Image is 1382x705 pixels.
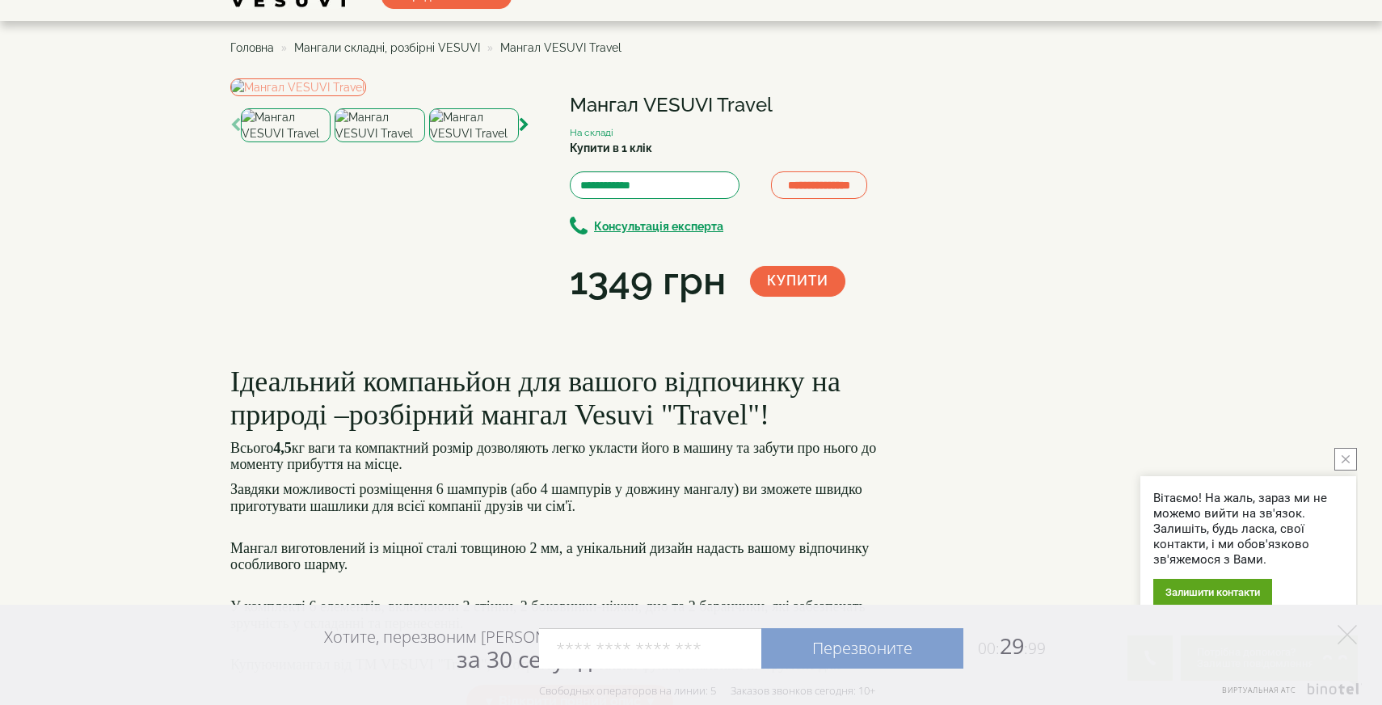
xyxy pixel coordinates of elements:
[335,108,424,142] img: Мангал VESUVI Travel
[594,220,723,233] b: Консультація експерта
[457,644,601,674] span: за 30 секунд?
[570,95,909,116] h1: Мангал VESUVI Travel
[761,628,963,669] a: Перезвоните
[539,684,875,697] div: Свободных операторов на линии: 5 Заказов звонков сегодня: 10+
[230,41,274,54] a: Головна
[1024,638,1046,659] span: :99
[230,540,869,573] font: Мангал виготовлений із міцної сталі товщиною 2 мм, а унікальний дизайн надасть вашому відпочинку ...
[570,140,652,156] label: Купити в 1 клік
[570,127,613,138] small: На складі
[1153,579,1272,606] div: Залишити контакти
[429,108,519,142] img: Мангал VESUVI Travel
[241,108,331,142] img: Мангал VESUVI Travel
[230,481,862,514] font: Завдяки можливості розміщення 6 шампурів (або 4 шампурів у довжину мангалу) ви зможете швидко при...
[230,440,876,473] font: Всього кг ваги та компактний розмір дозволяють легко укласти його в машину та забути про нього до...
[273,440,292,456] b: 4,5
[324,627,601,672] div: Хотите, перезвоним [PERSON_NAME]
[230,365,841,431] font: Ідеальний компаньйон для вашого відпочинку на природі – !
[1212,683,1362,705] a: Виртуальная АТС
[230,598,866,631] font: У комплекті 6 елементів, включаючи 2 стінки, 2 боковинки-ніжки, дно та 2 баранчики, які забезпеча...
[978,638,1000,659] span: 00:
[1153,491,1343,568] div: Вітаємо! На жаль, зараз ми не можемо вийти на зв'язок. Залишіть, будь ласка, свої контакти, і ми ...
[1222,685,1296,695] span: Виртуальная АТС
[963,631,1046,661] span: 29
[349,399,760,431] span: розбірний мангал Vesuvi "Travel"
[1334,448,1357,471] button: close button
[294,41,480,54] a: Мангали складні, розбірні VESUVI
[230,78,366,96] img: Мангал VESUVI Travel
[500,41,621,54] span: Мангал VESUVI Travel
[750,266,845,297] button: Купити
[570,254,726,309] div: 1349 грн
